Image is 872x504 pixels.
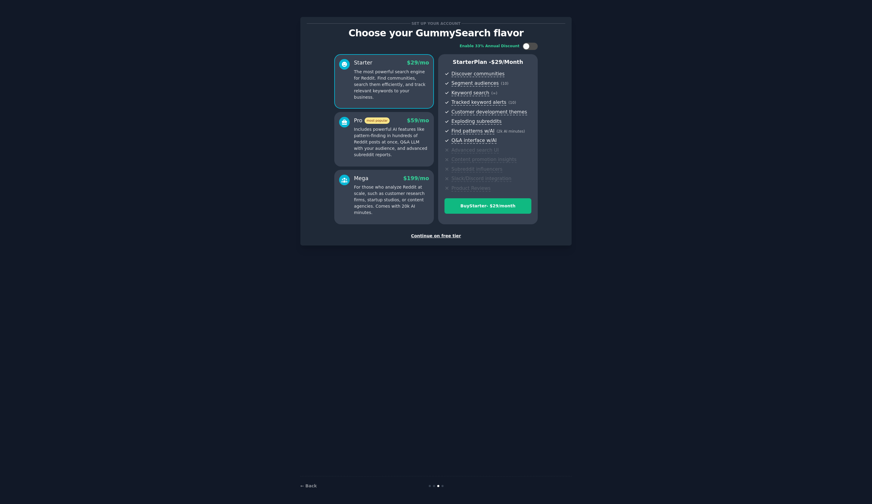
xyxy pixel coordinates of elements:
[451,137,497,144] span: Q&A interface w/AI
[300,483,317,488] a: ← Back
[407,117,429,124] span: $ 59 /mo
[444,58,531,66] p: Starter Plan -
[354,126,429,158] p: Includes powerful AI features like pattern-finding in hundreds of Reddit posts at once, Q&A LLM w...
[307,28,565,38] p: Choose your GummySearch flavor
[354,59,372,67] div: Starter
[451,90,489,96] span: Keyword search
[451,156,517,163] span: Content promotion insights
[451,80,499,87] span: Segment audiences
[460,44,520,49] div: Enable 33% Annual Discount
[444,198,531,214] button: BuyStarter- $29/month
[451,147,499,153] span: Advanced search UI
[354,69,429,100] p: The most powerful search engine for Reddit. Find communities, search them efficiently, and track ...
[508,100,516,105] span: ( 10 )
[354,175,368,182] div: Mega
[501,81,508,86] span: ( 10 )
[497,129,525,133] span: ( 2k AI minutes )
[445,203,531,209] div: Buy Starter - $ 29 /month
[451,166,502,173] span: Subreddit influencers
[365,117,390,124] span: most popular
[403,175,429,181] span: $ 199 /mo
[411,20,462,27] span: Set up your account
[451,99,506,106] span: Tracked keyword alerts
[407,60,429,66] span: $ 29 /mo
[354,184,429,216] p: For those who analyze Reddit at scale, such as customer research firms, startup studios, or conte...
[451,71,504,77] span: Discover communities
[451,109,527,115] span: Customer development themes
[451,128,494,134] span: Find patterns w/AI
[307,233,565,239] div: Continue on free tier
[451,176,511,182] span: Slack/Discord integration
[491,59,523,65] span: $ 29 /month
[491,91,497,95] span: ( ∞ )
[451,185,490,192] span: Product Reviews
[354,117,390,124] div: Pro
[451,118,501,125] span: Exploding subreddits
